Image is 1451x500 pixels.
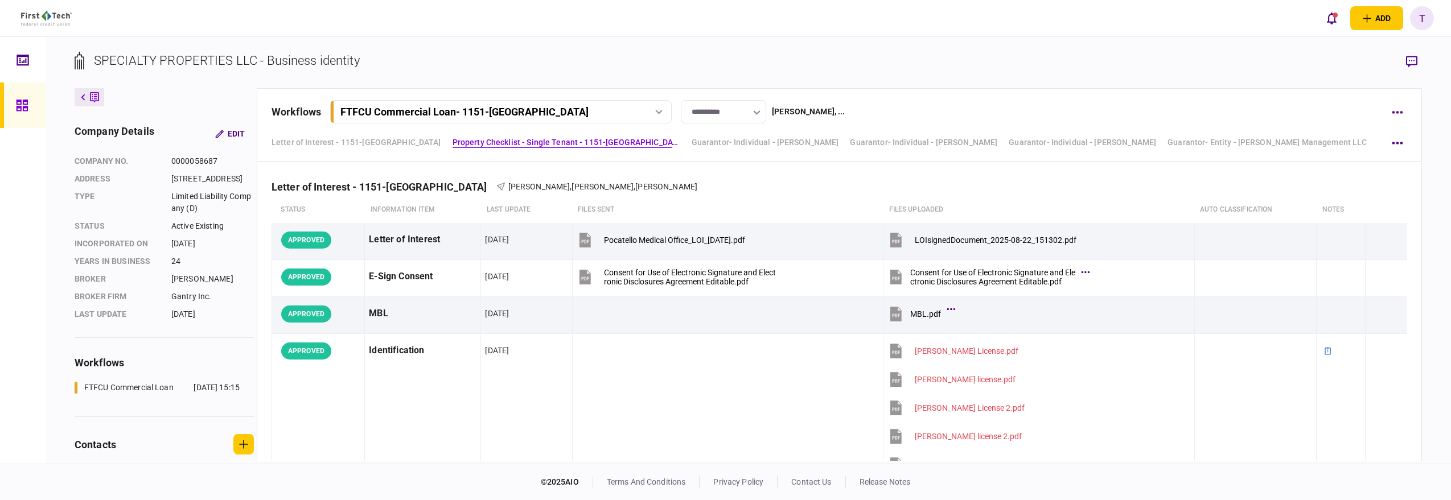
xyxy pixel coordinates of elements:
div: [DATE] [485,234,509,245]
div: last update [75,308,160,320]
div: Jim License 2.pdf [915,403,1025,412]
div: [PERSON_NAME] , ... [772,106,845,118]
div: LOIsignedDocument_2025-08-22_151302.pdf [915,235,1076,245]
div: FTFCU Commercial Loan [84,382,174,394]
div: Consent for Use of Electronic Signature and Electronic Disclosures Agreement Editable.pdf [910,268,1075,286]
div: MBL [369,301,476,327]
div: incorporated on [75,238,160,250]
th: status [272,197,364,223]
div: Identification [369,338,476,363]
a: Guarantor- Entity - [PERSON_NAME] Management LLC [1168,137,1367,148]
th: auto classification [1194,197,1317,223]
div: 24 [171,255,254,267]
button: Jim License 2.pdf [887,395,1025,420]
div: Limited Liability Company (D) [171,191,254,214]
div: APPROVED [281,268,331,286]
div: [PERSON_NAME] [171,273,254,285]
button: Driver license Scot.pdf [887,452,1038,477]
th: Information item [365,197,481,223]
span: , [570,182,572,191]
a: Property Checklist - Single Tenant - 1151-[GEOGRAPHIC_DATA], [GEOGRAPHIC_DATA], [GEOGRAPHIC_DATA] [453,137,680,148]
div: APPROVED [281,305,331,323]
div: © 2025 AIO [541,476,593,488]
button: open adding identity options [1350,6,1403,30]
th: notes [1317,197,1365,223]
a: Letter of Interest - 1151-[GEOGRAPHIC_DATA] [272,137,441,148]
div: Letter of Interest [369,227,476,253]
button: T [1410,6,1434,30]
div: company details [75,123,154,144]
div: E-Sign Consent [369,264,476,290]
a: FTFCU Commercial Loan[DATE] 15:15 [75,382,240,394]
a: Guarantor- Individual - [PERSON_NAME] [1009,137,1156,148]
button: open notifications list [1320,6,1343,30]
div: 0000058687 [171,155,254,167]
button: Consent for Use of Electronic Signature and Electronic Disclosures Agreement Editable.pdf [887,264,1087,290]
div: Pocatello Medical Office_LOI_08.21.25.pdf [604,235,745,245]
div: Gantry Inc. [171,291,254,303]
button: Consent for Use of Electronic Signature and Electronic Disclosures Agreement Editable.pdf [577,264,776,290]
div: Consent for Use of Electronic Signature and Electronic Disclosures Agreement Editable.pdf [604,268,776,286]
div: [DATE] 15:15 [194,382,240,394]
div: [DATE] [485,271,509,282]
button: Charles license.pdf [887,366,1016,392]
div: company no. [75,155,160,167]
a: Guarantor- Individual - [PERSON_NAME] [692,137,839,148]
div: [DATE] [485,308,509,319]
button: FTFCU Commercial Loan- 1151-[GEOGRAPHIC_DATA] [330,100,672,123]
div: Broker [75,273,160,285]
div: contacts [75,437,116,452]
button: LOIsignedDocument_2025-08-22_151302.pdf [887,227,1076,253]
div: years in business [75,255,160,267]
th: last update [481,197,572,223]
a: privacy policy [713,477,763,486]
span: [PERSON_NAME] [635,182,697,191]
div: [STREET_ADDRESS] [171,173,254,185]
a: contact us [791,477,831,486]
button: MBL.pdf [887,301,952,327]
div: [DATE] [171,238,254,250]
div: workflows [75,355,254,370]
div: Charles license 2.pdf [915,432,1022,441]
div: SPECIALTY PROPERTIES LLC - Business identity [94,51,360,70]
button: Jim License.pdf [887,338,1018,363]
a: release notes [860,477,911,486]
div: broker firm [75,291,160,303]
div: Driver license Scot.pdf [915,460,1038,469]
span: , [634,182,635,191]
a: terms and conditions [607,477,686,486]
div: Letter of Interest - 1151-[GEOGRAPHIC_DATA] [272,181,496,193]
span: [PERSON_NAME] [572,182,634,191]
th: files sent [572,197,883,223]
a: Guarantor- Individual - [PERSON_NAME] [850,137,997,148]
div: APPROVED [281,232,331,249]
th: Files uploaded [883,197,1194,223]
div: Jim License.pdf [915,346,1018,356]
span: [PERSON_NAME] [508,182,570,191]
img: client company logo [21,11,72,26]
button: Charles license 2.pdf [887,423,1022,449]
div: APPROVED [281,342,331,359]
div: Active Existing [171,220,254,232]
button: Pocatello Medical Office_LOI_08.21.25.pdf [577,227,745,253]
div: MBL.pdf [910,309,941,319]
button: Edit [206,123,254,144]
div: [DATE] [171,308,254,320]
div: Type [75,191,160,214]
div: workflows [272,104,321,119]
div: [DATE] [485,345,509,356]
div: address [75,173,160,185]
div: FTFCU Commercial Loan - 1151-[GEOGRAPHIC_DATA] [340,106,589,118]
div: Charles license.pdf [915,375,1016,384]
div: status [75,220,160,232]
